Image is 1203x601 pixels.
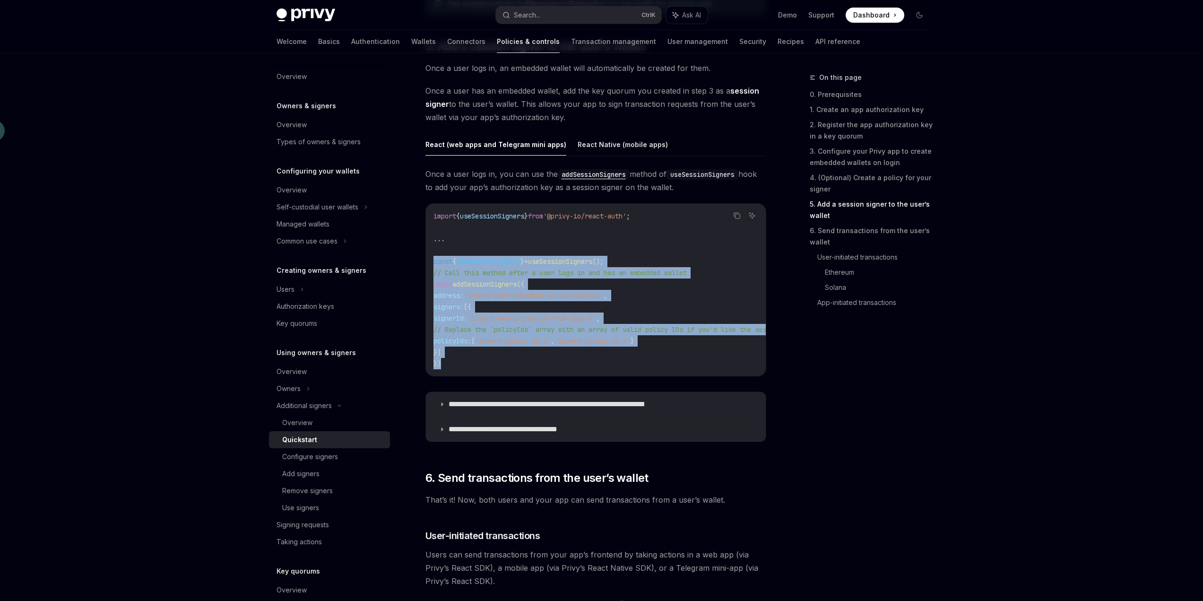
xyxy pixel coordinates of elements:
button: React (web apps and Telegram mini apps) [425,133,566,156]
div: Additional signers [277,400,332,411]
img: dark logo [277,9,335,22]
a: Overview [269,582,390,599]
a: 4. (Optional) Create a policy for your signer [810,170,935,197]
span: 'insert-key-quorum-id-from-step-2' [467,314,596,322]
span: 'insert-policy-id-1' [475,337,551,345]
div: Common use cases [277,235,338,247]
span: Ask AI [682,10,701,20]
span: { [452,257,456,266]
div: Authorization keys [277,301,334,312]
h5: Creating owners & signers [277,265,366,276]
span: useSessionSigners [460,212,524,220]
button: Toggle dark mode [912,8,927,23]
a: Dashboard [846,8,904,23]
span: ... [433,235,445,243]
span: import [433,212,456,220]
h5: Key quorums [277,566,320,577]
span: , [604,291,607,300]
span: = [524,257,528,266]
a: 2. Register the app authorization key in a key quorum [810,117,935,144]
div: Use signers [282,502,319,514]
a: Security [739,30,766,53]
a: 1. Create an app authorization key [810,102,935,117]
a: Policies & controls [497,30,560,53]
span: // Call this method after a user logs in and has an embedded wallet [433,269,687,277]
h5: Using owners & signers [277,347,356,358]
div: Key quorums [277,318,317,329]
span: Users can send transactions from your app’s frontend by taking actions in a web app (via Privy’s ... [425,548,766,588]
span: Once a user has an embedded wallet, add the key quorum you created in step 3 as a to the user’s w... [425,84,766,124]
span: ({ [517,280,524,288]
a: addSessionSigners [558,169,630,179]
span: , [596,314,600,322]
span: ] [630,337,634,345]
a: Recipes [778,30,804,53]
span: from [528,212,543,220]
span: User-initiated transactions [425,529,540,542]
a: Welcome [277,30,307,53]
span: Dashboard [853,10,890,20]
span: , [551,337,554,345]
a: Key quorums [269,315,390,332]
div: Overview [277,366,307,377]
div: Types of owners & signers [277,136,361,148]
button: Copy the contents from the code block [731,209,743,222]
span: (); [592,257,604,266]
a: Overview [269,363,390,380]
div: Remove signers [282,485,333,496]
a: User-initiated transactions [817,250,935,265]
span: useSessionSigners [528,257,592,266]
div: Overview [282,417,312,428]
a: Overview [269,68,390,85]
a: Demo [778,10,797,20]
div: Self-custodial user wallets [277,201,358,213]
a: Overview [269,116,390,133]
code: addSessionSigners [558,169,630,180]
a: Ethereum [825,265,935,280]
span: Ctrl K [641,11,656,19]
div: Signing requests [277,519,329,531]
div: Configure signers [282,451,338,462]
a: Wallets [411,30,436,53]
div: Quickstart [282,434,317,445]
div: Search... [514,9,540,21]
button: Ask AI [746,209,758,222]
a: Authentication [351,30,400,53]
span: [{ [464,303,471,311]
span: On this page [819,72,862,83]
span: signers: [433,303,464,311]
span: signerId: [433,314,467,322]
div: Managed wallets [277,218,329,230]
div: Users [277,284,294,295]
span: addSessionSigners [452,280,517,288]
span: That’s it! Now, both users and your app can send transactions from a user’s wallet. [425,493,766,506]
a: Configure signers [269,448,390,465]
a: Connectors [447,30,485,53]
div: Taking actions [277,536,322,548]
a: Quickstart [269,431,390,448]
div: Add signers [282,468,320,479]
button: React Native (mobile apps) [578,133,668,156]
span: Once a user logs in, you can use the method of hook to add your app’s authorization key as a sess... [425,167,766,194]
a: User management [667,30,728,53]
span: }) [433,359,441,368]
span: } [520,257,524,266]
span: ; [626,212,630,220]
span: [ [471,337,475,345]
div: Overview [277,584,307,596]
h5: Owners & signers [277,100,336,112]
span: { [456,212,460,220]
span: }] [433,348,441,357]
a: Managed wallets [269,216,390,233]
a: Overview [269,182,390,199]
span: 'insert-user-embedded-wallet-address' [464,291,604,300]
a: Add signers [269,465,390,482]
span: Once a user logs in, an embedded wallet will automatically be created for them. [425,61,766,75]
a: Authorization keys [269,298,390,315]
a: Transaction management [571,30,656,53]
a: Signing requests [269,516,390,533]
div: Overview [277,119,307,131]
div: Overview [277,71,307,82]
h5: Configuring your wallets [277,165,360,177]
span: 6. Send transactions from the user’s wallet [425,470,649,486]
